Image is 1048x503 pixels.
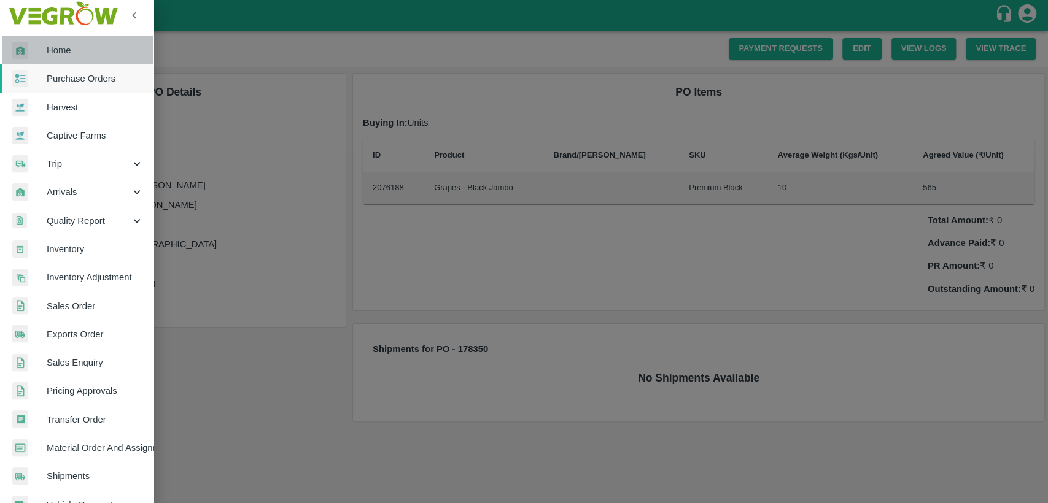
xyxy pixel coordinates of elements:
[12,297,28,315] img: sales
[47,101,144,114] span: Harvest
[12,439,28,457] img: centralMaterial
[12,98,28,117] img: harvest
[47,441,144,455] span: Material Order And Assignment
[47,44,144,57] span: Home
[47,214,130,228] span: Quality Report
[12,126,28,145] img: harvest
[12,155,28,173] img: delivery
[47,129,144,142] span: Captive Farms
[12,354,28,372] img: sales
[12,183,28,201] img: whArrival
[47,157,130,171] span: Trip
[12,410,28,428] img: whTransfer
[47,72,144,85] span: Purchase Orders
[12,213,27,228] img: qualityReport
[12,269,28,286] img: inventory
[47,469,144,483] span: Shipments
[47,328,144,341] span: Exports Order
[47,384,144,397] span: Pricing Approvals
[12,467,28,485] img: shipments
[12,42,28,60] img: whArrival
[12,382,28,400] img: sales
[47,356,144,369] span: Sales Enquiry
[12,70,28,88] img: reciept
[47,413,144,426] span: Transfer Order
[47,242,144,256] span: Inventory
[47,271,144,284] span: Inventory Adjustment
[47,185,130,199] span: Arrivals
[47,299,144,313] span: Sales Order
[12,240,28,258] img: whInventory
[12,325,28,343] img: shipments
